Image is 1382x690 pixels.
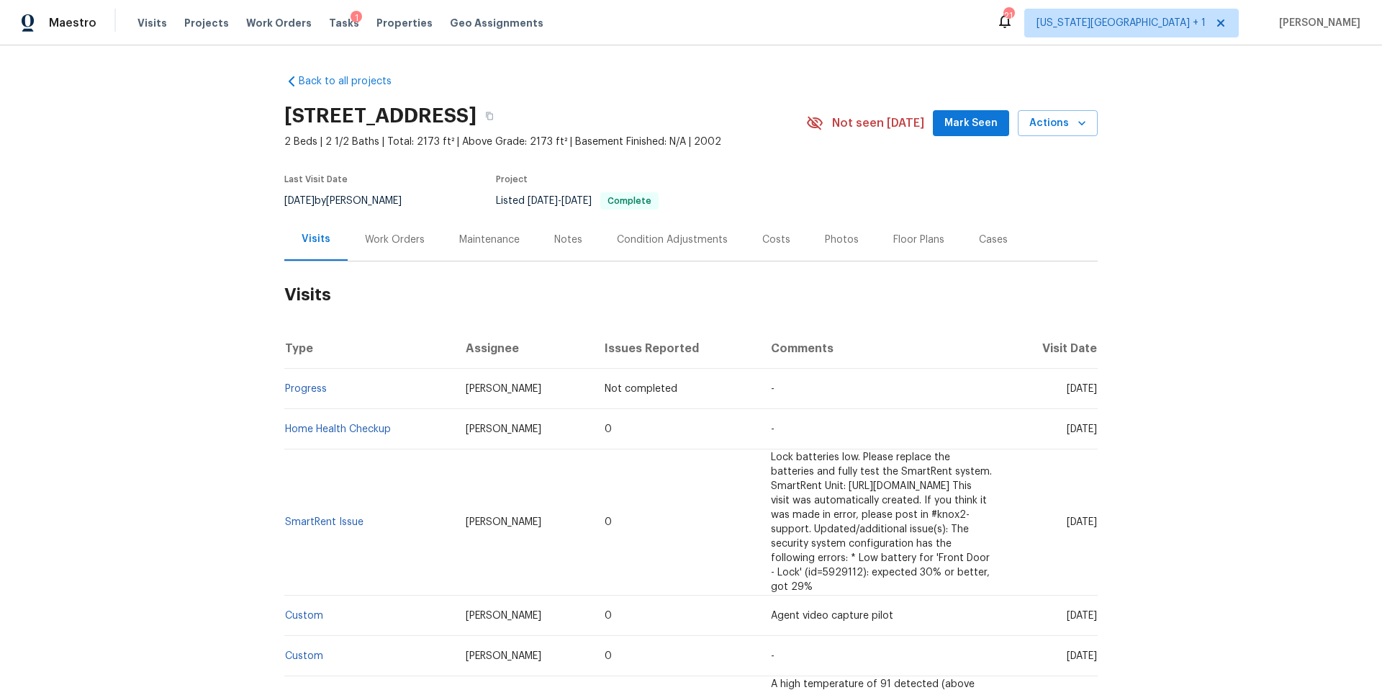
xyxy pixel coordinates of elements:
span: Lock batteries low. Please replace the batteries and fully test the SmartRent system. SmartRent U... [771,452,992,592]
th: Assignee [454,328,594,369]
span: [PERSON_NAME] [466,611,541,621]
span: Not seen [DATE] [832,116,924,130]
a: Home Health Checkup [285,424,391,434]
span: [DATE] [284,196,315,206]
th: Visit Date [1003,328,1098,369]
span: Actions [1029,115,1086,133]
span: [PERSON_NAME] [1273,16,1360,30]
span: [DATE] [1067,384,1097,394]
div: Photos [825,233,859,247]
span: Mark Seen [944,115,998,133]
h2: Visits [284,261,1098,328]
div: Notes [554,233,582,247]
span: - [771,424,774,434]
div: by [PERSON_NAME] [284,192,419,210]
span: [DATE] [1067,517,1097,527]
span: [PERSON_NAME] [466,517,541,527]
span: 0 [605,424,612,434]
span: Project [496,175,528,184]
span: [DATE] [1067,651,1097,661]
span: 2 Beds | 2 1/2 Baths | Total: 2173 ft² | Above Grade: 2173 ft² | Basement Finished: N/A | 2002 [284,135,806,149]
button: Actions [1018,110,1098,137]
span: - [771,384,774,394]
span: [PERSON_NAME] [466,651,541,661]
span: Last Visit Date [284,175,348,184]
span: Tasks [329,18,359,28]
span: [US_STATE][GEOGRAPHIC_DATA] + 1 [1036,16,1206,30]
span: - [528,196,592,206]
h2: [STREET_ADDRESS] [284,109,477,123]
span: 0 [605,517,612,527]
span: Work Orders [246,16,312,30]
th: Comments [759,328,1003,369]
a: Custom [285,651,323,661]
span: Not completed [605,384,677,394]
div: Visits [302,232,330,246]
div: Work Orders [365,233,425,247]
div: 1 [351,11,362,25]
span: Geo Assignments [450,16,543,30]
div: Cases [979,233,1008,247]
a: SmartRent Issue [285,517,363,527]
span: 0 [605,611,612,621]
a: Back to all projects [284,74,423,89]
span: [DATE] [1067,611,1097,621]
div: Floor Plans [893,233,944,247]
span: [DATE] [528,196,558,206]
span: Visits [137,16,167,30]
span: Properties [376,16,433,30]
th: Issues Reported [593,328,759,369]
a: Progress [285,384,327,394]
span: [DATE] [561,196,592,206]
span: Projects [184,16,229,30]
button: Mark Seen [933,110,1009,137]
div: Maintenance [459,233,520,247]
span: 0 [605,651,612,661]
span: [PERSON_NAME] [466,384,541,394]
a: Custom [285,611,323,621]
th: Type [284,328,454,369]
div: Costs [762,233,790,247]
div: Condition Adjustments [617,233,728,247]
span: Agent video capture pilot [771,611,893,621]
span: Maestro [49,16,96,30]
span: Listed [496,196,659,206]
span: [PERSON_NAME] [466,424,541,434]
span: Complete [602,197,657,205]
span: - [771,651,774,661]
span: [DATE] [1067,424,1097,434]
div: 21 [1003,9,1013,23]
